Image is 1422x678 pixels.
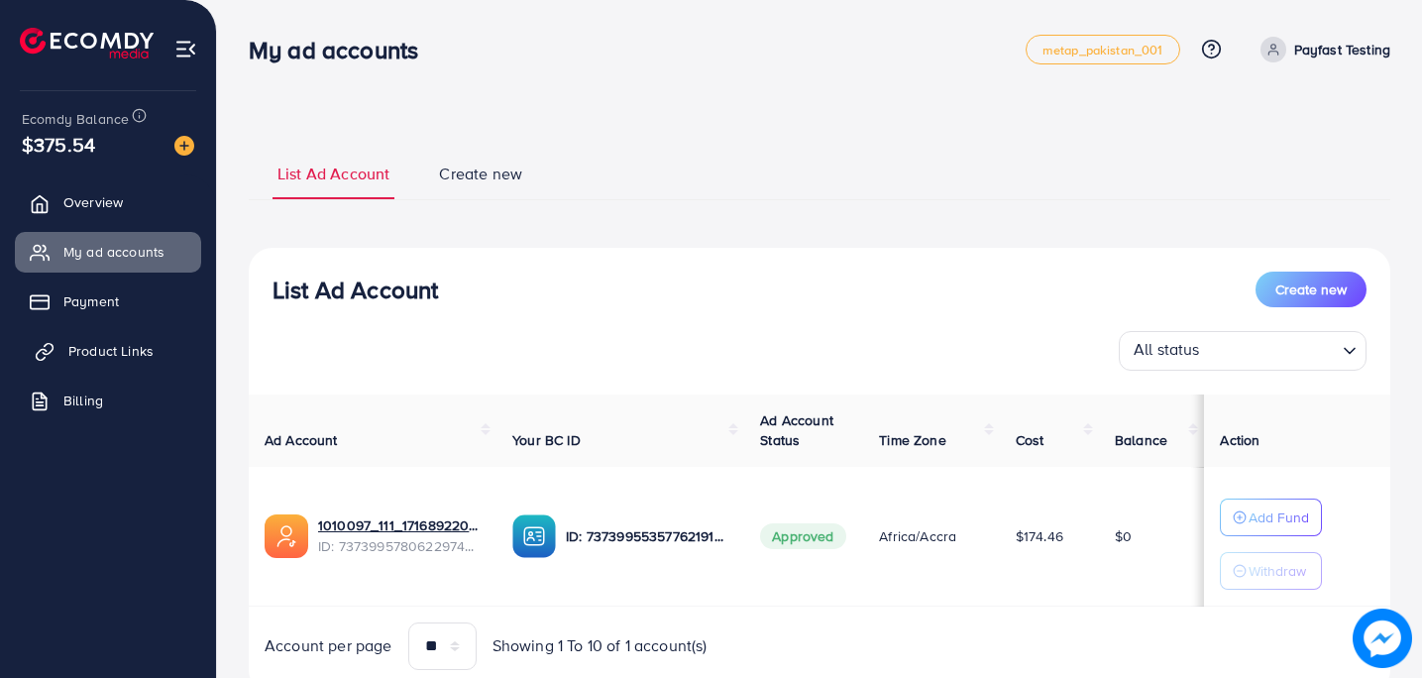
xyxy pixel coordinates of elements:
[1206,335,1335,366] input: Search for option
[879,430,945,450] span: Time Zone
[249,36,434,64] h3: My ad accounts
[68,341,154,361] span: Product Links
[265,634,392,657] span: Account per page
[22,109,129,129] span: Ecomdy Balance
[760,410,833,450] span: Ad Account Status
[15,331,201,371] a: Product Links
[566,524,728,548] p: ID: 7373995535776219153
[760,523,845,549] span: Approved
[1249,506,1309,529] p: Add Fund
[1220,552,1322,590] button: Withdraw
[22,130,95,159] span: $375.54
[1275,280,1347,299] span: Create new
[1119,331,1367,371] div: Search for option
[1026,35,1180,64] a: metap_pakistan_001
[1220,499,1322,536] button: Add Fund
[879,526,956,546] span: Africa/Accra
[63,192,123,212] span: Overview
[273,276,438,304] h3: List Ad Account
[1130,334,1204,366] span: All status
[265,514,308,558] img: ic-ads-acc.e4c84228.svg
[174,38,197,60] img: menu
[15,381,201,420] a: Billing
[318,515,481,556] div: <span class='underline'>1010097_111_1716892203811</span></br>7373995780622974977
[15,232,201,272] a: My ad accounts
[1115,526,1132,546] span: $0
[15,182,201,222] a: Overview
[1294,38,1390,61] p: Payfast Testing
[63,391,103,410] span: Billing
[265,430,338,450] span: Ad Account
[512,430,581,450] span: Your BC ID
[20,28,154,58] img: logo
[15,282,201,321] a: Payment
[492,634,708,657] span: Showing 1 To 10 of 1 account(s)
[1115,430,1167,450] span: Balance
[1220,430,1259,450] span: Action
[174,136,194,156] img: image
[277,163,389,185] span: List Ad Account
[439,163,522,185] span: Create new
[318,536,481,556] span: ID: 7373995780622974977
[1042,44,1163,56] span: metap_pakistan_001
[63,291,119,311] span: Payment
[318,515,481,535] a: 1010097_111_1716892203811
[1256,272,1367,307] button: Create new
[63,242,164,262] span: My ad accounts
[512,514,556,558] img: ic-ba-acc.ded83a64.svg
[1253,37,1390,62] a: Payfast Testing
[1016,430,1044,450] span: Cost
[1249,559,1306,583] p: Withdraw
[1016,526,1063,546] span: $174.46
[1353,609,1412,668] img: image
